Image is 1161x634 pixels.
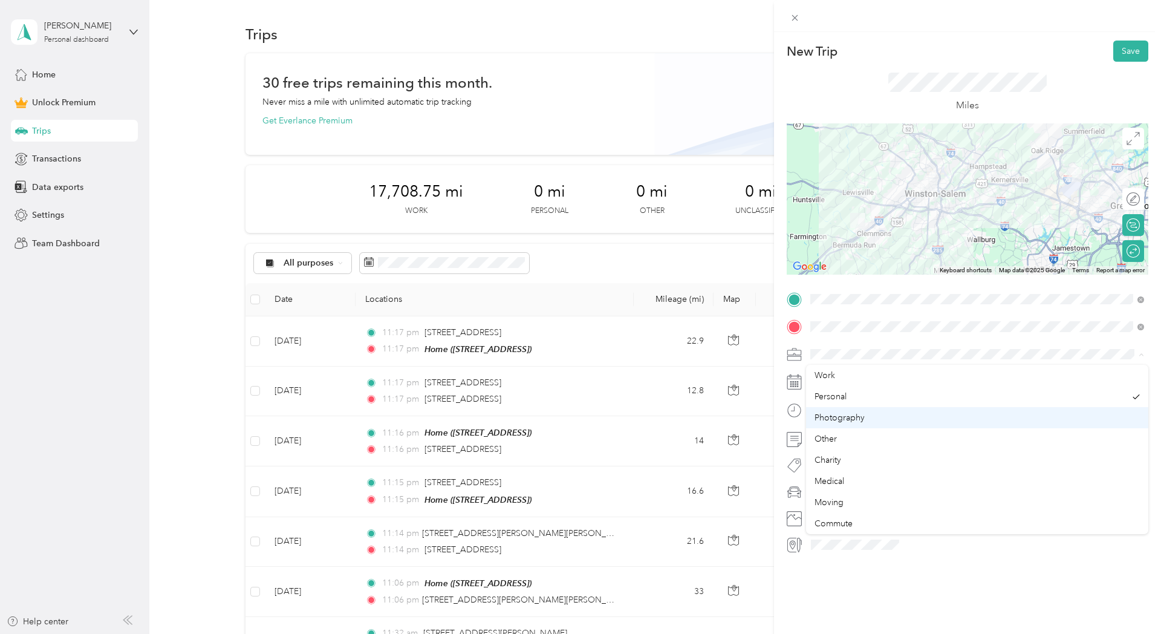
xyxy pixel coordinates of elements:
[815,497,844,508] span: Moving
[815,391,847,402] span: Personal
[815,434,837,444] span: Other
[815,370,835,381] span: Work
[940,266,992,275] button: Keyboard shortcuts
[999,267,1065,273] span: Map data ©2025 Google
[1096,267,1145,273] a: Report a map error
[1093,566,1161,634] iframe: Everlance-gr Chat Button Frame
[1072,267,1089,273] a: Terms (opens in new tab)
[790,259,830,275] img: Google
[815,455,841,465] span: Charity
[815,476,844,486] span: Medical
[790,259,830,275] a: Open this area in Google Maps (opens a new window)
[815,413,865,423] span: Photography
[1113,41,1148,62] button: Save
[815,518,853,529] span: Commute
[956,98,979,113] p: Miles
[787,43,837,60] p: New Trip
